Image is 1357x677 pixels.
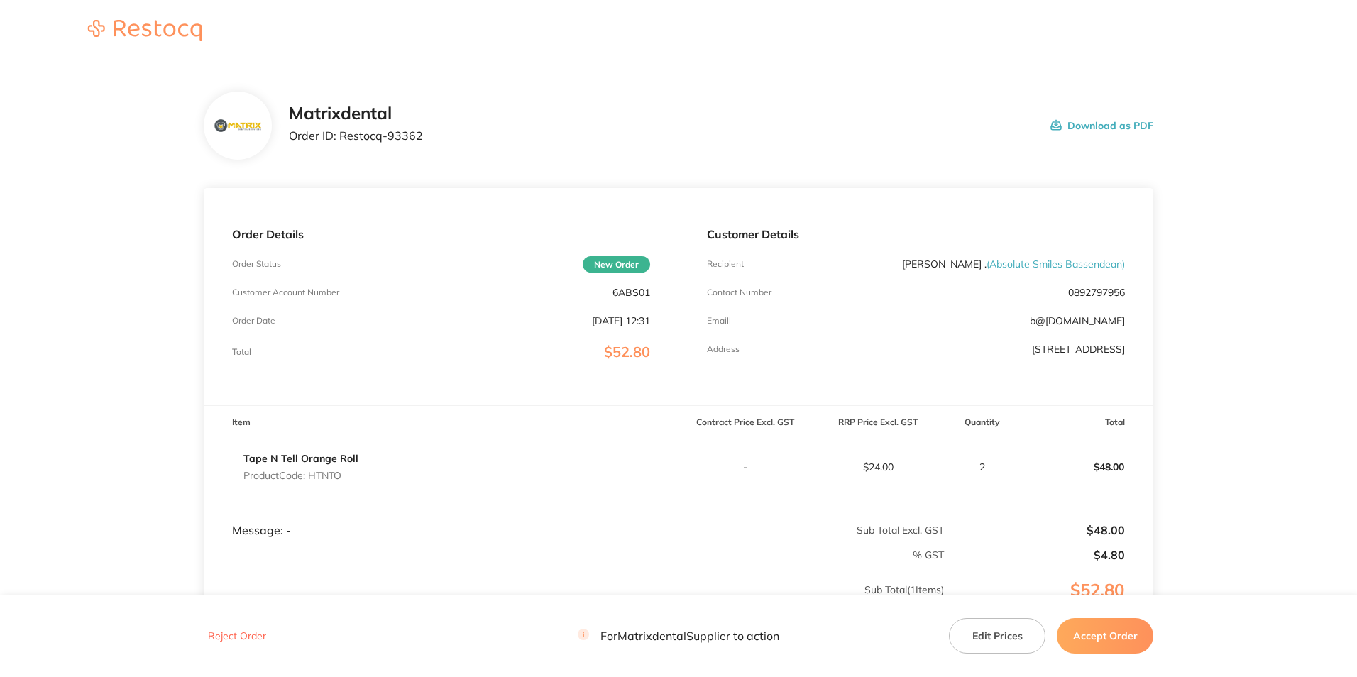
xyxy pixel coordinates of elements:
a: b@[DOMAIN_NAME] [1030,314,1125,327]
p: Total [232,347,251,357]
p: Customer Account Number [232,287,339,297]
button: Reject Order [204,630,270,643]
p: Order Status [232,259,281,269]
p: Address [707,344,740,354]
p: Sub Total Excl. GST [679,524,944,536]
th: Item [204,406,678,439]
p: Recipient [707,259,744,269]
th: Contract Price Excl. GST [678,406,811,439]
img: c2YydnlvZQ [214,120,260,133]
p: 6ABS01 [612,287,650,298]
th: RRP Price Excl. GST [811,406,944,439]
p: [PERSON_NAME] . [902,258,1125,270]
p: 2 [945,461,1020,473]
p: [DATE] 12:31 [592,315,650,326]
p: Contact Number [707,287,771,297]
p: $48.00 [1021,450,1153,484]
p: Order ID: Restocq- 93362 [289,129,423,142]
p: Product Code: HTNTO [243,470,358,481]
p: Order Details [232,228,650,241]
p: Sub Total ( 1 Items) [204,584,944,624]
td: Message: - [204,495,678,537]
p: % GST [204,549,944,561]
button: Edit Prices [949,618,1045,654]
p: $24.00 [812,461,943,473]
a: Tape N Tell Orange Roll [243,452,358,465]
button: Download as PDF [1050,104,1153,148]
p: [STREET_ADDRESS] [1032,343,1125,355]
button: Accept Order [1057,618,1153,654]
img: Restocq logo [74,20,216,41]
th: Quantity [945,406,1021,439]
p: 0892797956 [1068,287,1125,298]
p: Customer Details [707,228,1125,241]
p: - [679,461,811,473]
span: ( Absolute Smiles Bassendean ) [987,258,1125,270]
p: Order Date [232,316,275,326]
span: $52.80 [604,343,650,360]
a: Restocq logo [74,20,216,43]
span: New Order [583,256,650,273]
th: Total [1021,406,1153,439]
p: Emaill [707,316,731,326]
p: $52.80 [945,580,1153,629]
p: $48.00 [945,524,1125,536]
p: $4.80 [945,549,1125,561]
h2: Matrixdental [289,104,423,123]
p: For Matrixdental Supplier to action [578,629,779,643]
